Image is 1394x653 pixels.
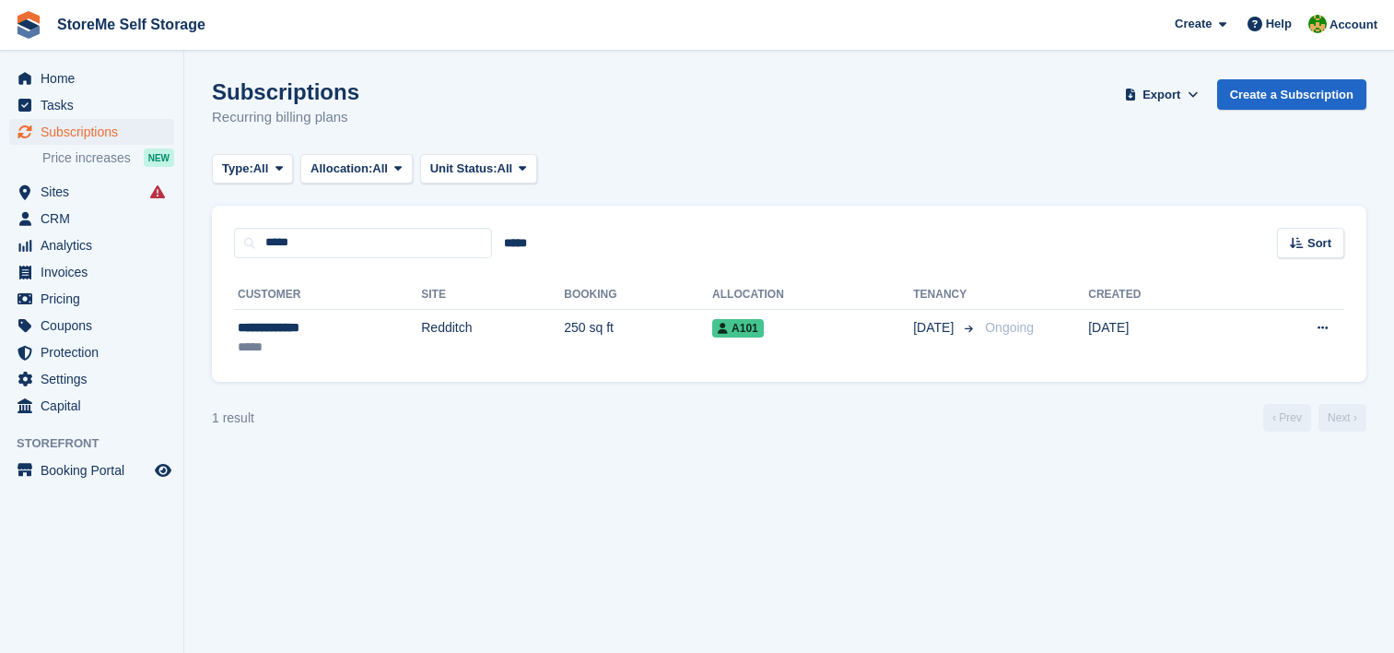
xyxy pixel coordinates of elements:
[17,434,183,453] span: Storefront
[300,154,413,184] button: Allocation: All
[41,393,151,419] span: Capital
[41,119,151,145] span: Subscriptions
[913,318,957,338] span: [DATE]
[9,366,174,392] a: menu
[712,280,913,310] th: Allocation
[222,160,253,178] span: Type:
[41,179,151,205] span: Sites
[50,9,213,40] a: StoreMe Self Storage
[985,320,1034,335] span: Ongoing
[9,92,174,118] a: menu
[42,149,131,167] span: Price increases
[41,232,151,258] span: Analytics
[9,179,174,205] a: menu
[253,160,269,178] span: All
[1330,16,1377,34] span: Account
[712,319,764,338] span: A101
[1088,280,1236,310] th: Created
[41,259,151,285] span: Invoices
[421,280,564,310] th: Site
[564,280,712,310] th: Booking
[430,160,498,178] span: Unit Status:
[1175,15,1212,33] span: Create
[1263,404,1311,432] a: Previous
[9,206,174,232] a: menu
[1217,79,1366,110] a: Create a Subscription
[9,393,174,419] a: menu
[9,339,174,365] a: menu
[41,339,151,365] span: Protection
[1088,309,1236,367] td: [DATE]
[234,280,421,310] th: Customer
[310,160,372,178] span: Allocation:
[498,160,513,178] span: All
[1121,79,1202,110] button: Export
[212,409,254,428] div: 1 result
[41,65,151,91] span: Home
[913,280,978,310] th: Tenancy
[41,286,151,312] span: Pricing
[1259,404,1370,432] nav: Page
[9,65,174,91] a: menu
[9,286,174,312] a: menu
[9,232,174,258] a: menu
[564,309,712,367] td: 250 sq ft
[9,119,174,145] a: menu
[152,459,174,481] a: Preview store
[1266,15,1292,33] span: Help
[9,259,174,285] a: menu
[42,148,174,168] a: Price increases NEW
[1318,404,1366,432] a: Next
[420,154,537,184] button: Unit Status: All
[150,184,165,199] i: Smart entry sync failures have occurred
[15,11,42,39] img: stora-icon-8386f47178a22dfd0bd8f6a31ec36ba5ce8667c1dd55bd0f319d3a0aa187defe.svg
[144,148,174,167] div: NEW
[1308,15,1327,33] img: StorMe
[1142,86,1180,104] span: Export
[372,160,388,178] span: All
[212,154,293,184] button: Type: All
[41,313,151,338] span: Coupons
[9,457,174,483] a: menu
[212,107,359,128] p: Recurring billing plans
[41,206,151,232] span: CRM
[212,79,359,104] h1: Subscriptions
[41,92,151,118] span: Tasks
[41,366,151,392] span: Settings
[9,313,174,338] a: menu
[41,457,151,483] span: Booking Portal
[1307,234,1331,253] span: Sort
[421,309,564,367] td: Redditch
